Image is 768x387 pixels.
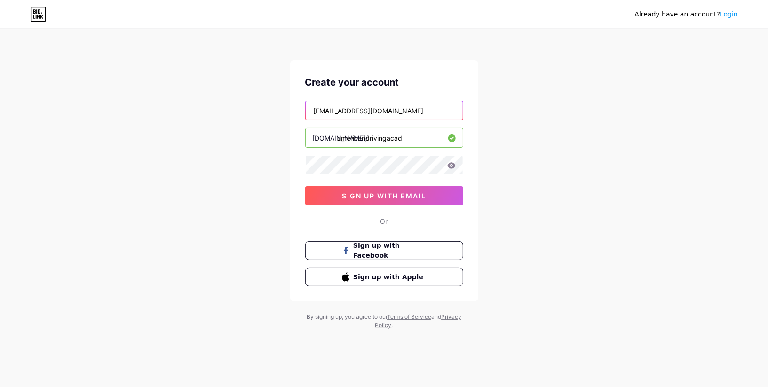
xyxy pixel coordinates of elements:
div: [DOMAIN_NAME]/ [313,133,368,143]
a: Login [720,10,738,18]
span: Sign up with Apple [353,272,426,282]
input: username [306,128,463,147]
button: Sign up with Facebook [305,241,463,260]
div: Create your account [305,75,463,89]
div: Already have an account? [635,9,738,19]
div: Or [380,216,388,226]
button: sign up with email [305,186,463,205]
span: Sign up with Facebook [353,241,426,261]
input: Email [306,101,463,120]
span: sign up with email [342,192,426,200]
div: By signing up, you agree to our and . [304,313,464,330]
button: Sign up with Apple [305,268,463,286]
a: Terms of Service [387,313,431,320]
